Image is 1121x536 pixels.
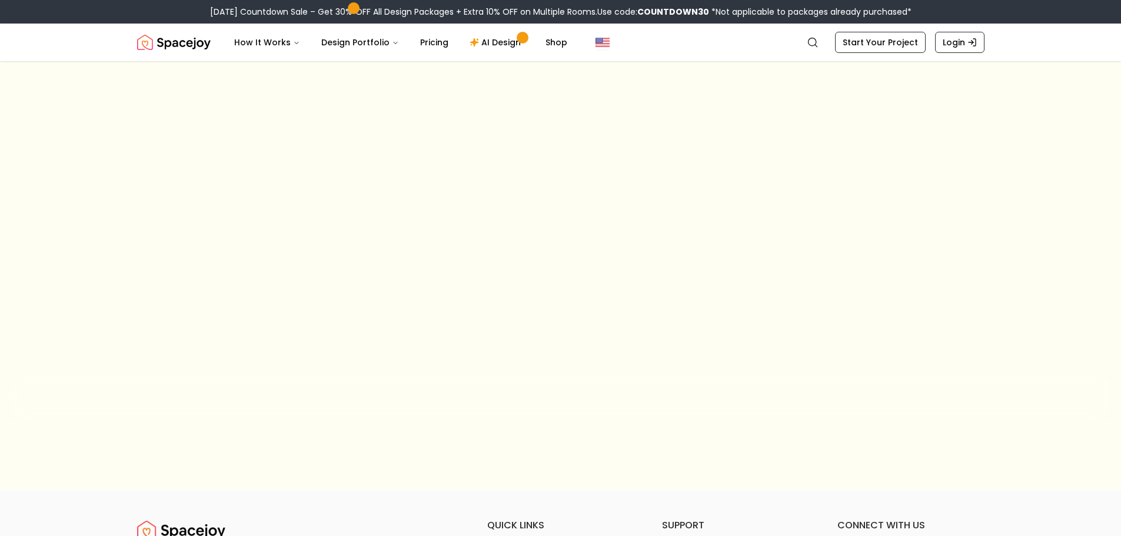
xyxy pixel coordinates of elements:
[312,31,408,54] button: Design Portfolio
[709,6,912,18] span: *Not applicable to packages already purchased*
[137,24,984,61] nav: Global
[597,6,709,18] span: Use code:
[225,31,577,54] nav: Main
[487,518,634,532] h6: quick links
[637,6,709,18] b: COUNTDOWN30
[210,6,912,18] div: [DATE] Countdown Sale – Get 30% OFF All Design Packages + Extra 10% OFF on Multiple Rooms.
[137,31,211,54] img: Spacejoy Logo
[596,35,610,49] img: United States
[137,31,211,54] a: Spacejoy
[411,31,458,54] a: Pricing
[536,31,577,54] a: Shop
[835,32,926,53] a: Start Your Project
[935,32,984,53] a: Login
[662,518,809,532] h6: support
[460,31,534,54] a: AI Design
[225,31,310,54] button: How It Works
[837,518,984,532] h6: connect with us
